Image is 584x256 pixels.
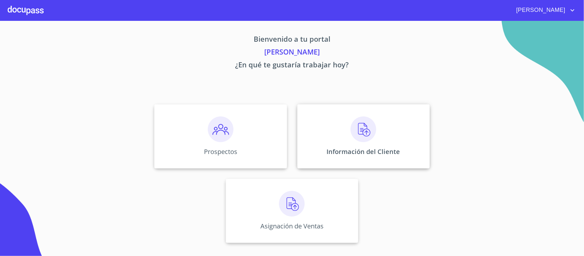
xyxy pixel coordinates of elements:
p: [PERSON_NAME] [95,47,490,59]
p: Asignación de Ventas [260,222,324,230]
p: ¿En qué te gustaría trabajar hoy? [95,59,490,72]
button: account of current user [512,5,576,15]
img: prospectos.png [208,116,233,142]
p: Prospectos [204,147,237,156]
p: Bienvenido a tu portal [95,34,490,47]
p: Información del Cliente [327,147,400,156]
img: carga.png [279,191,305,217]
img: carga.png [351,116,376,142]
span: [PERSON_NAME] [512,5,569,15]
